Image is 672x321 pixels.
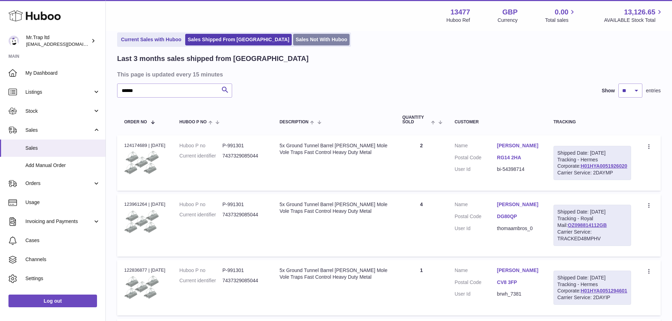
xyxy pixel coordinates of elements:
a: Sales Not With Huboo [293,34,350,45]
dd: 7437329085044 [223,277,266,284]
div: Shipped Date: [DATE] [557,150,627,156]
dd: P-991301 [223,201,266,208]
span: My Dashboard [25,70,100,76]
dt: Huboo P no [180,201,223,208]
dt: Name [455,267,497,276]
div: Shipped Date: [DATE] [557,274,627,281]
span: Order No [124,120,147,124]
div: 122836877 | [DATE] [124,267,165,273]
td: 4 [395,194,447,256]
div: Mr.Trap ltd [26,34,90,48]
div: Carrier Service: TRACKED48MPHV [557,229,627,242]
div: Tracking - Hermes Corporate: [553,146,631,180]
div: Currency [498,17,518,24]
div: Tracking [553,120,631,124]
dd: P-991301 [223,267,266,274]
dt: Current identifier [180,277,223,284]
dd: 7437329085044 [223,153,266,159]
dt: Current identifier [180,153,223,159]
span: 13,126.65 [624,7,655,17]
dt: Name [455,201,497,210]
div: 5x Ground Tunnel Barrel [PERSON_NAME] Mole Vole Traps Fast Control Heavy Duty Metal [279,142,388,156]
a: 0.00 Total sales [545,7,576,24]
a: Current Sales with Huboo [119,34,184,45]
div: 123961264 | [DATE] [124,201,165,208]
div: 124174689 | [DATE] [124,142,165,149]
dt: Name [455,142,497,151]
dd: 7437329085044 [223,211,266,218]
div: Shipped Date: [DATE] [557,209,627,215]
a: [PERSON_NAME] [497,267,539,274]
div: 5x Ground Tunnel Barrel [PERSON_NAME] Mole Vole Traps Fast Control Heavy Duty Metal [279,201,388,215]
span: Sales [25,127,93,134]
span: Stock [25,108,93,115]
a: OZ098814112GB [568,222,607,228]
dt: User Id [455,166,497,173]
span: Listings [25,89,93,95]
div: Carrier Service: 2DAYMP [557,169,627,176]
label: Show [602,87,615,94]
div: 5x Ground Tunnel Barrel [PERSON_NAME] Mole Vole Traps Fast Control Heavy Duty Metal [279,267,388,280]
img: $_57.JPG [124,210,159,234]
a: Sales Shipped From [GEOGRAPHIC_DATA] [185,34,292,45]
dd: bi-54398714 [497,166,539,173]
span: Total sales [545,17,576,24]
h3: This page is updated every 15 minutes [117,70,659,78]
a: [PERSON_NAME] [497,142,539,149]
img: $_57.JPG [124,151,159,175]
dd: P-991301 [223,142,266,149]
span: [EMAIL_ADDRESS][DOMAIN_NAME] [26,41,104,47]
a: Log out [8,295,97,307]
a: H01HYA0051926020 [581,163,627,169]
a: CV8 3FP [497,279,539,286]
a: [PERSON_NAME] [497,201,539,208]
dt: Huboo P no [180,267,223,274]
span: Cases [25,237,100,244]
span: Add Manual Order [25,162,100,169]
div: Tracking - Hermes Corporate: [553,271,631,305]
dt: Postal Code [455,279,497,288]
span: Invoicing and Payments [25,218,93,225]
span: Quantity Sold [402,115,429,124]
span: Orders [25,180,93,187]
span: Sales [25,145,100,152]
strong: 13477 [450,7,470,17]
span: Huboo P no [180,120,207,124]
dd: thomaambros_0 [497,225,539,232]
a: RG14 2HA [497,154,539,161]
div: Tracking - Royal Mail: [553,205,631,246]
img: $_57.JPG [124,276,159,300]
span: Usage [25,199,100,206]
span: 0.00 [555,7,569,17]
img: internalAdmin-13477@internal.huboo.com [8,36,19,46]
td: 1 [395,260,447,316]
dt: Current identifier [180,211,223,218]
span: entries [646,87,661,94]
span: AVAILABLE Stock Total [604,17,664,24]
td: 2 [395,135,447,191]
dd: brwh_7381 [497,291,539,297]
div: Carrier Service: 2DAYIP [557,294,627,301]
dt: User Id [455,225,497,232]
a: H01HYA0051294601 [581,288,627,294]
div: Customer [455,120,539,124]
span: Channels [25,256,100,263]
dt: Postal Code [455,154,497,163]
span: Settings [25,275,100,282]
div: Huboo Ref [447,17,470,24]
strong: GBP [502,7,517,17]
dt: User Id [455,291,497,297]
a: 13,126.65 AVAILABLE Stock Total [604,7,664,24]
a: DG80QP [497,213,539,220]
dt: Postal Code [455,213,497,222]
span: Description [279,120,308,124]
h2: Last 3 months sales shipped from [GEOGRAPHIC_DATA] [117,54,309,63]
dt: Huboo P no [180,142,223,149]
